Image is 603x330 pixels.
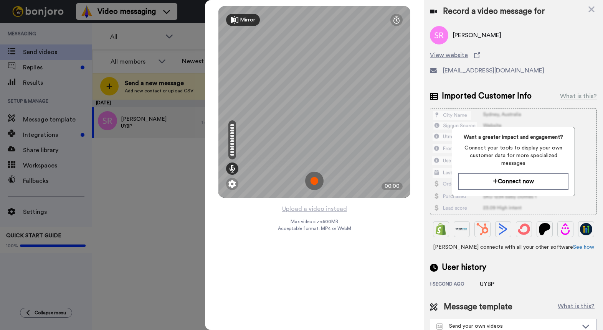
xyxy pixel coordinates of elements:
img: Drip [559,223,572,235]
img: Hubspot [476,223,489,235]
div: Send your own videos [436,322,578,330]
a: View website [430,51,597,60]
span: Want a greater impact and engagement? [458,133,568,141]
img: ic_record_start.svg [305,172,324,190]
span: Imported Customer Info [442,90,532,102]
div: What is this? [560,92,597,101]
img: Patreon [539,223,551,235]
button: What is this? [555,301,597,313]
span: View website [430,51,468,60]
img: Shopify [435,223,447,235]
div: 00:00 [382,182,403,190]
span: [EMAIL_ADDRESS][DOMAIN_NAME] [443,66,544,75]
span: Connect your tools to display your own customer data for more specialized messages [458,144,568,167]
span: Max video size: 500 MB [291,218,338,225]
button: Connect now [458,173,568,190]
button: Upload a video instead [280,204,349,214]
span: [PERSON_NAME] connects with all your other software [430,243,597,251]
div: UYBP [480,279,518,289]
img: ActiveCampaign [497,223,509,235]
a: See how [573,245,594,250]
div: 1 second ago [430,281,480,289]
span: Message template [444,301,512,313]
img: ConvertKit [518,223,530,235]
span: User history [442,262,486,273]
img: GoHighLevel [580,223,592,235]
img: ic_gear.svg [228,180,236,188]
span: Acceptable format: MP4 or WebM [278,225,351,231]
img: Ontraport [456,223,468,235]
img: Message-temps.svg [436,323,443,330]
